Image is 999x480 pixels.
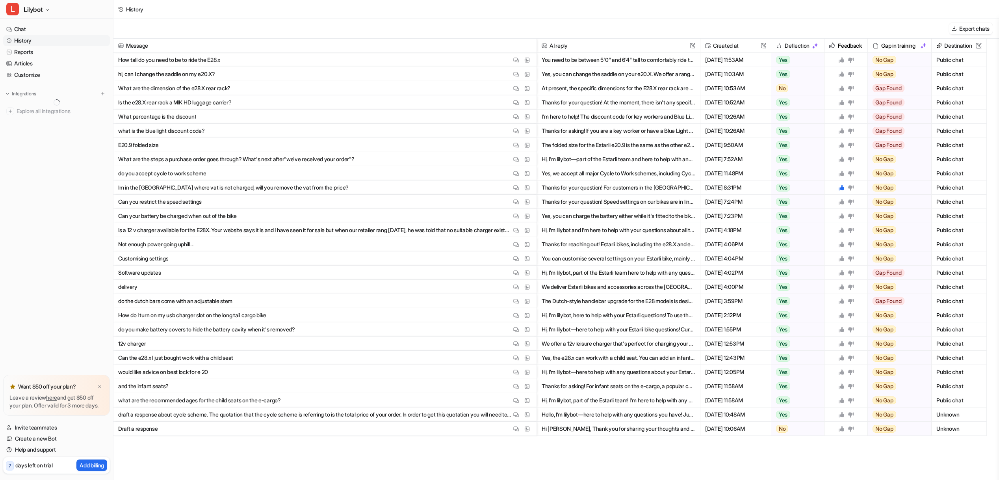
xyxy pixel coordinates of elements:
[776,368,790,376] span: Yes
[873,297,904,305] span: Gap Found
[6,107,14,115] img: explore all integrations
[935,337,983,351] span: Public chat
[118,351,233,365] p: Can the e28.x I just bought work with a child seat
[704,124,768,138] span: [DATE] 10:26AM
[771,53,820,67] button: Yes
[704,53,768,67] span: [DATE] 11:53AM
[118,294,232,308] p: do the dutch bars come with an adjustable stem
[118,422,158,436] p: Draft a response
[771,110,820,124] button: Yes
[3,433,110,444] a: Create a new Bot
[873,113,904,121] span: Gap Found
[935,280,983,294] span: Public chat
[118,124,205,138] p: what is the blue light discount code?
[542,195,695,209] button: Thanks for your question! Speed settings on our bikes are in line with UK and EU regulations, and...
[80,461,104,469] p: Add billing
[118,393,281,407] p: what are the recommended ages for the child seats on the e-cargo?
[868,166,926,180] button: No Gap
[771,95,820,110] button: Yes
[704,308,768,322] span: [DATE] 2:12PM
[776,84,789,92] span: No
[542,95,695,110] button: Thanks for your question! At the moment, there isn't any specific information on the E28.X rear r...
[868,407,926,422] button: No Gap
[542,294,695,308] button: The Dutch-style handlebar upgrade for the E28 models is designed to give you a more upright and r...
[542,422,695,436] button: Hi [PERSON_NAME], Thank you for sharing your thoughts and the extra detail about the damaged side...
[935,95,983,110] span: Public chat
[704,337,768,351] span: [DATE] 12:53PM
[868,195,926,209] button: No Gap
[3,106,110,117] a: Explore all integrations
[935,251,983,266] span: Public chat
[3,47,110,58] a: Reports
[118,138,158,152] p: E20.9 folded size
[118,308,266,322] p: How do I turn on my usb charger slot on the long tail cargo bike
[97,384,102,389] img: x
[868,53,926,67] button: No Gap
[704,67,768,81] span: [DATE] 11:03AM
[868,138,926,152] button: Gap Found
[117,39,533,53] span: Message
[118,251,168,266] p: Customising settings
[704,223,768,237] span: [DATE] 4:18PM
[542,223,695,237] button: Hi, I’m lilybot and I’m here to help with your questions about all things [PERSON_NAME]. I’m a bo...
[776,240,790,248] span: Yes
[935,81,983,95] span: Public chat
[542,407,695,422] button: Hello, I’m lilybot—here to help with any questions you have! Just to let you know, I’m a bot, not...
[771,407,820,422] button: Yes
[873,411,896,419] span: No Gap
[704,152,768,166] span: [DATE] 7:52AM
[704,95,768,110] span: [DATE] 10:52AM
[873,311,896,319] span: No Gap
[776,326,790,333] span: Yes
[118,237,193,251] p: Not enough power going uphill...
[542,322,695,337] button: Hi, I’m lilybot—here to help with your Estarli bike questions! Currently, there isn’t a dedicated...
[776,212,790,220] span: Yes
[3,35,110,46] a: History
[542,266,695,280] button: Hi, I’m lilybot, part of the Estarli team here to help with any questions! At the moment, there i...
[542,124,695,138] button: Thanks for asking! If you are a key worker or have a Blue Light Card, you can use the discount co...
[771,379,820,393] button: Yes
[771,365,820,379] button: Yes
[776,184,790,192] span: Yes
[542,166,695,180] button: Yes, we accept all major Cycle to Work schemes, including Cyclescheme, Bike2Work, Cycle Solutions...
[868,124,926,138] button: Gap Found
[873,396,896,404] span: No Gap
[776,99,790,106] span: Yes
[3,422,110,433] a: Invite teammates
[935,110,983,124] span: Public chat
[776,354,790,362] span: Yes
[542,251,695,266] button: You can customise several settings on your Estarli bike, mainly through the display on your handl...
[868,337,926,351] button: No Gap
[776,155,790,163] span: Yes
[118,53,220,67] p: How tall do you need to be to ride the E28.x
[868,209,926,223] button: No Gap
[771,337,820,351] button: Yes
[873,255,896,262] span: No Gap
[6,3,19,15] span: L
[935,237,983,251] span: Public chat
[771,266,820,280] button: Yes
[935,379,983,393] span: Public chat
[704,39,768,53] span: Created at
[704,322,768,337] span: [DATE] 1:55PM
[3,24,110,35] a: Chat
[542,110,695,124] button: I'm here to help! The discount code for key workers and Blue Light Card holders is kw5. However, ...
[771,294,820,308] button: Yes
[935,266,983,280] span: Public chat
[935,422,983,436] span: Unknown
[873,141,904,149] span: Gap Found
[12,91,36,97] p: Integrations
[935,166,983,180] span: Public chat
[704,280,768,294] span: [DATE] 4:00PM
[868,67,926,81] button: No Gap
[873,155,896,163] span: No Gap
[771,351,820,365] button: Yes
[871,39,928,53] div: Gap in training
[46,394,57,401] a: here
[118,152,354,166] p: What are the steps a purchase order goes through? What's next after"we've received your order"?
[542,53,695,67] button: You need to be between 5'0" and 6'4" tall to comfortably ride the E28.x. The 480mm frame is desig...
[542,393,695,407] button: Hi, I'm lilybot, part of the Estarli team! I'm here to help with any questions, though please rem...
[935,322,983,337] span: Public chat
[776,411,790,419] span: Yes
[542,152,695,166] button: Hi, I'm lilybot—part of the Estarli team and here to help with any questions! I'm a bot, not a hu...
